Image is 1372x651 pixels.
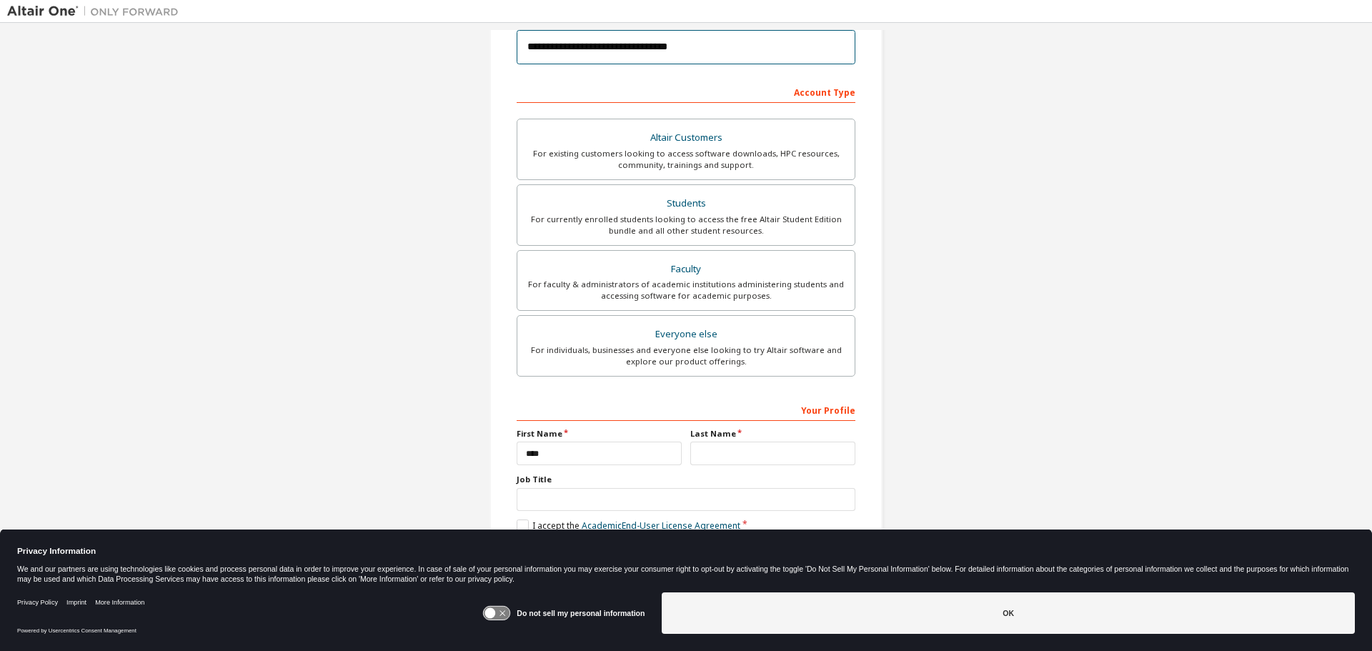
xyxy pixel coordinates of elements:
div: For individuals, businesses and everyone else looking to try Altair software and explore our prod... [526,344,846,367]
div: Your Profile [517,398,855,421]
a: Academic End-User License Agreement [582,520,740,532]
label: First Name [517,428,682,439]
div: Everyone else [526,324,846,344]
div: For existing customers looking to access software downloads, HPC resources, community, trainings ... [526,148,846,171]
div: Students [526,194,846,214]
div: For currently enrolled students looking to access the free Altair Student Edition bundle and all ... [526,214,846,237]
label: I accept the [517,520,740,532]
img: Altair One [7,4,186,19]
div: Faculty [526,259,846,279]
div: Account Type [517,80,855,103]
label: Job Title [517,474,855,485]
div: For faculty & administrators of academic institutions administering students and accessing softwa... [526,279,846,302]
div: Altair Customers [526,128,846,148]
label: Last Name [690,428,855,439]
